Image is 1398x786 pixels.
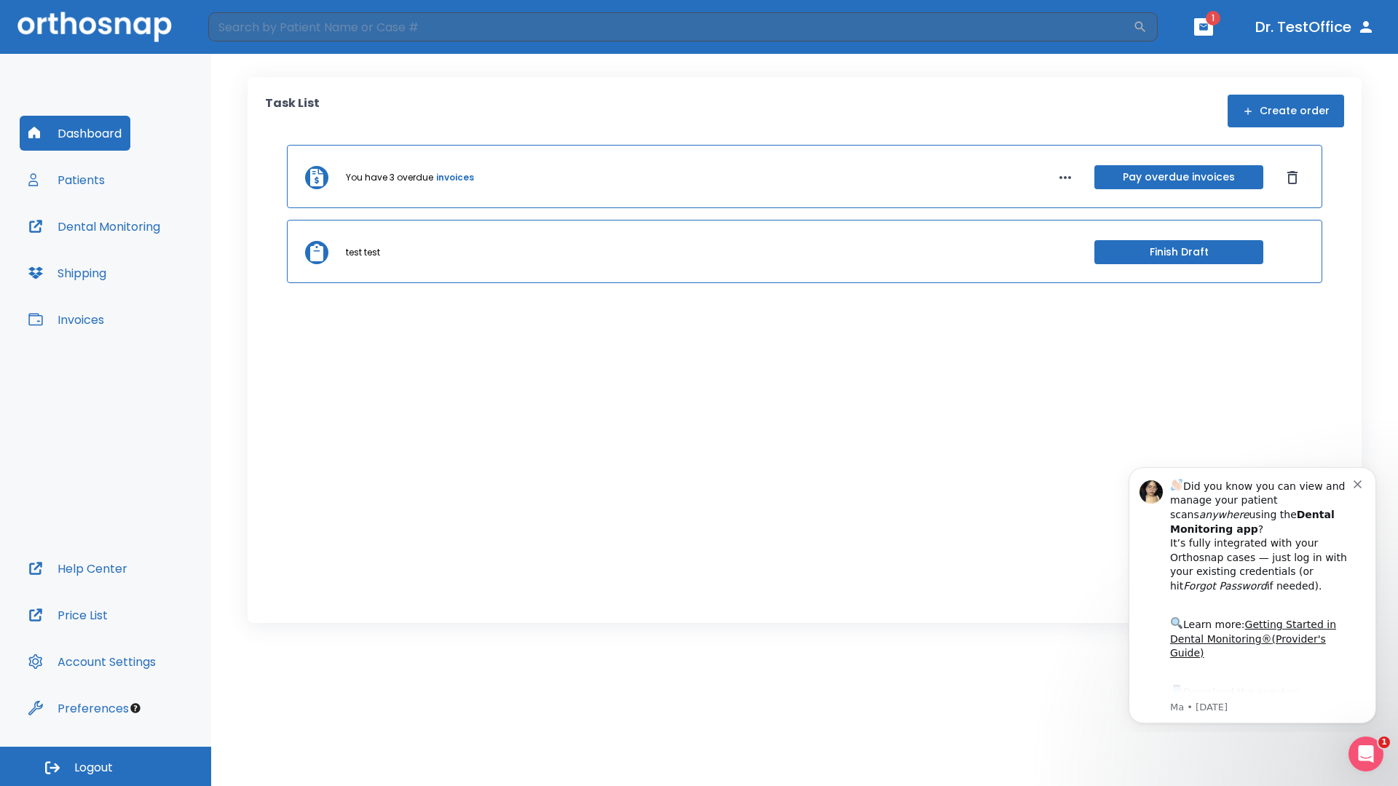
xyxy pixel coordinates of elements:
[129,702,142,715] div: Tooltip anchor
[20,162,114,197] button: Patients
[20,644,165,679] button: Account Settings
[1249,14,1381,40] button: Dr. TestOffice
[74,760,113,776] span: Logout
[1107,454,1398,732] iframe: Intercom notifications message
[20,551,136,586] button: Help Center
[63,232,193,258] a: App Store
[20,691,138,726] button: Preferences
[1094,240,1263,264] button: Finish Draft
[247,23,258,34] button: Dismiss notification
[20,209,169,244] button: Dental Monitoring
[1094,165,1263,189] button: Pay overdue invoices
[346,246,380,259] p: test test
[436,171,474,184] a: invoices
[1206,11,1220,25] span: 1
[63,247,247,260] p: Message from Ma, sent 6w ago
[20,302,113,337] button: Invoices
[208,12,1133,41] input: Search by Patient Name or Case #
[346,171,433,184] p: You have 3 overdue
[1281,166,1304,189] button: Dismiss
[1348,737,1383,771] iframe: Intercom live chat
[20,116,130,151] button: Dashboard
[63,229,247,303] div: Download the app: | ​ Let us know if you need help getting started!
[17,12,172,41] img: Orthosnap
[20,598,116,632] button: Price List
[1378,737,1390,748] span: 1
[20,255,115,290] button: Shipping
[265,95,320,127] p: Task List
[1228,95,1344,127] button: Create order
